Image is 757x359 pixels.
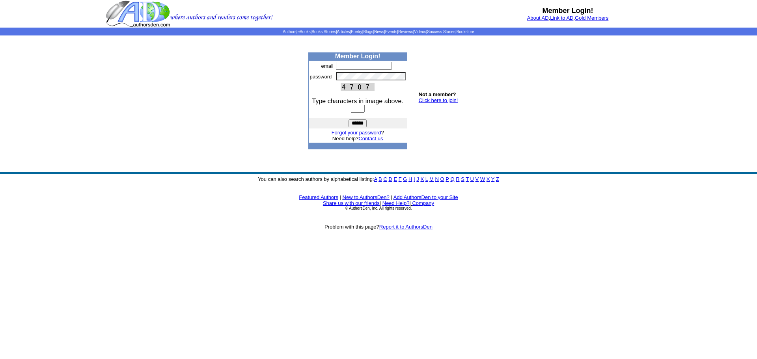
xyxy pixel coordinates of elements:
[351,30,362,34] a: Poetry
[340,194,341,200] font: |
[391,194,392,200] font: |
[393,176,397,182] a: E
[475,176,479,182] a: V
[297,30,310,34] a: eBooks
[461,176,464,182] a: S
[399,176,402,182] a: F
[345,206,412,210] font: © AuthorsDen, Inc. All rights reserved.
[374,30,384,34] a: News
[412,200,434,206] a: Company
[323,200,380,206] a: Share us with our friends
[324,30,336,34] a: Stories
[487,176,490,182] a: X
[335,53,380,60] b: Member Login!
[575,15,608,21] a: Gold Members
[378,176,382,182] a: B
[283,30,296,34] a: Authors
[550,15,573,21] a: Link to AD
[385,30,397,34] a: Events
[429,176,434,182] a: M
[374,176,377,182] a: A
[332,130,381,136] a: Forgot your password
[299,194,338,200] a: Featured Authors
[446,176,449,182] a: P
[310,74,332,80] font: password
[321,63,334,69] font: email
[337,30,350,34] a: Articles
[466,176,469,182] a: T
[470,176,474,182] a: U
[527,15,549,21] a: About AD
[358,136,383,141] a: Contact us
[425,176,428,182] a: L
[408,176,412,182] a: H
[457,30,474,34] a: Bookstore
[543,7,593,15] b: Member Login!
[363,30,373,34] a: Blogs
[496,176,499,182] a: Z
[382,200,410,206] a: Need Help?
[491,176,494,182] a: Y
[403,176,407,182] a: G
[450,176,454,182] a: Q
[341,83,375,91] img: This Is CAPTCHA Image
[383,176,387,182] a: C
[420,176,424,182] a: K
[456,176,459,182] a: R
[380,200,381,206] font: |
[416,176,419,182] a: J
[379,224,433,230] a: Report it to AuthorsDen
[343,194,390,200] a: New to AuthorsDen?
[332,130,384,136] font: ?
[409,200,434,206] font: |
[311,30,323,34] a: Books
[414,176,415,182] a: I
[312,98,403,104] font: Type characters in image above.
[398,30,413,34] a: Reviews
[419,97,458,103] a: Click here to join!
[414,30,426,34] a: Videos
[435,176,439,182] a: N
[324,224,433,230] font: Problem with this page?
[283,30,474,34] span: | | | | | | | | | | | |
[388,176,392,182] a: D
[393,194,458,200] a: Add AuthorsDen to your Site
[480,176,485,182] a: W
[419,91,456,97] b: Not a member?
[527,15,609,21] font: , ,
[427,30,455,34] a: Success Stories
[258,176,499,182] font: You can also search authors by alphabetical listing:
[332,136,383,141] font: Need help?
[440,176,444,182] a: O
